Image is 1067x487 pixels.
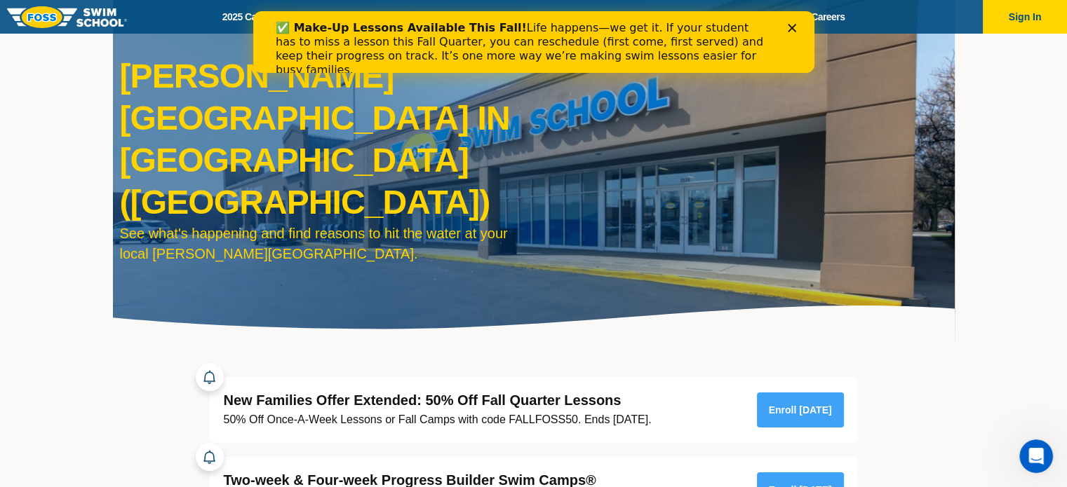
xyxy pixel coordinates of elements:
[1019,439,1053,473] iframe: Intercom live chat
[120,55,527,224] h1: [PERSON_NAME][GEOGRAPHIC_DATA] in [GEOGRAPHIC_DATA] ([GEOGRAPHIC_DATA])
[120,224,527,264] div: See what's happening and find reasons to hit the water at your local [PERSON_NAME][GEOGRAPHIC_DATA].
[535,13,549,21] div: Close
[605,11,753,24] a: Swim Like [PERSON_NAME]
[253,11,814,73] iframe: Intercom live chat banner
[224,410,652,429] div: 50% Off Once-A-Week Lessons or Fall Camps with code FALLFOSS50. Ends [DATE].
[757,392,844,427] a: Enroll [DATE]
[210,11,296,24] a: 2025 Calendar
[296,11,356,24] a: Schools
[356,11,474,24] a: Swim Path® Program
[22,10,516,66] div: Life happens—we get it. If your student has to miss a lesson this Fall Quarter, you can reschedul...
[22,10,274,23] b: ✅ Make-Up Lessons Available This Fall!
[798,11,857,24] a: Careers
[224,391,652,410] div: New Families Offer Extended: 50% Off Fall Quarter Lessons
[7,6,127,28] img: FOSS Swim School Logo
[754,11,799,24] a: Blog
[474,11,605,24] a: About [PERSON_NAME]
